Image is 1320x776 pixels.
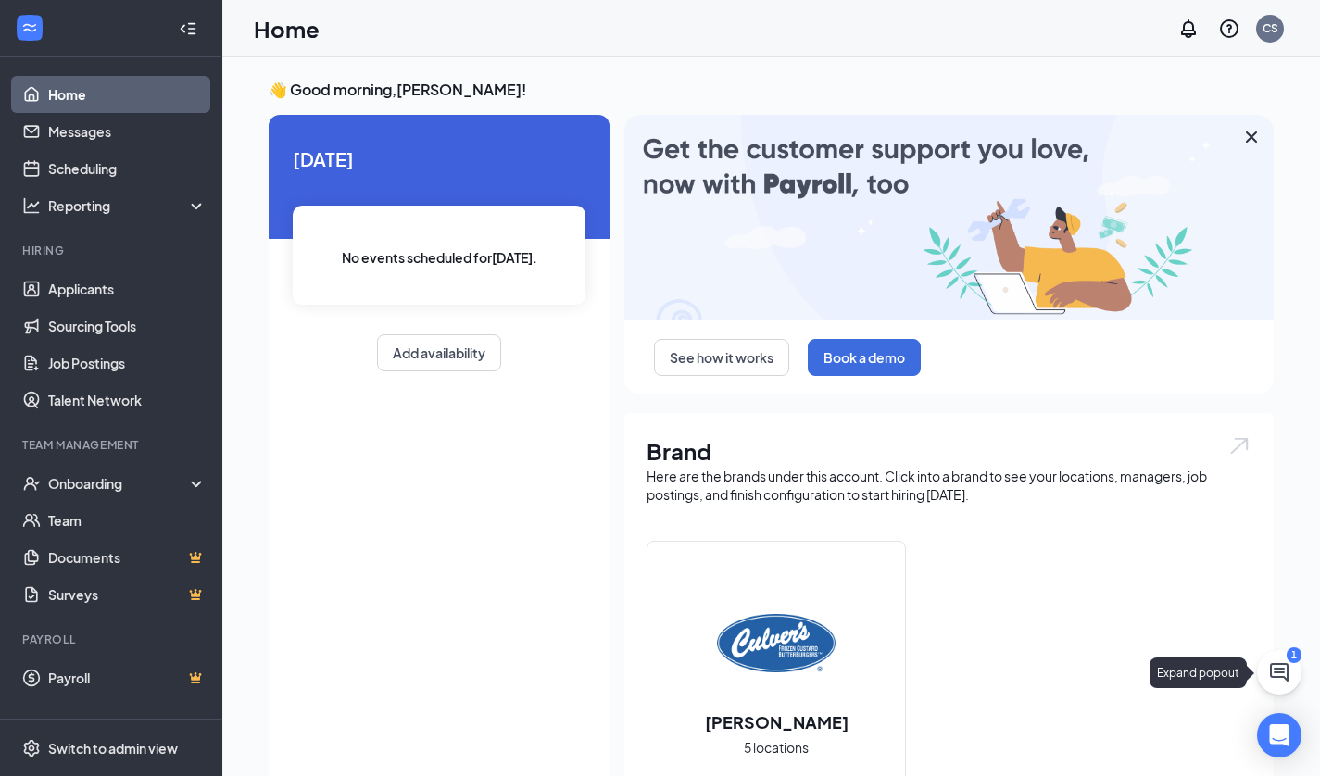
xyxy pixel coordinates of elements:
[48,344,207,382] a: Job Postings
[1227,435,1251,457] img: open.6027fd2a22e1237b5b06.svg
[624,115,1274,320] img: payroll-large.gif
[48,659,207,696] a: PayrollCrown
[48,76,207,113] a: Home
[717,584,836,703] img: Culver's
[22,474,41,493] svg: UserCheck
[647,467,1251,504] div: Here are the brands under this account. Click into a brand to see your locations, managers, job p...
[269,80,1274,100] h3: 👋 Good morning, [PERSON_NAME] !
[254,13,320,44] h1: Home
[342,247,537,268] span: No events scheduled for [DATE] .
[48,150,207,187] a: Scheduling
[22,196,41,215] svg: Analysis
[293,144,585,173] span: [DATE]
[377,334,501,371] button: Add availability
[48,539,207,576] a: DocumentsCrown
[48,502,207,539] a: Team
[20,19,39,37] svg: WorkstreamLogo
[48,474,191,493] div: Onboarding
[1287,647,1301,663] div: 1
[744,737,809,757] span: 5 locations
[1263,20,1278,36] div: CS
[1268,661,1290,683] svg: ChatActive
[48,113,207,150] a: Messages
[647,435,1251,467] h1: Brand
[48,307,207,344] a: Sourcing Tools
[654,339,789,376] button: See how it works
[1218,18,1240,40] svg: QuestionInfo
[48,196,207,215] div: Reporting
[48,382,207,419] a: Talent Network
[1150,657,1247,688] div: Expand popout
[1257,713,1301,757] div: Open Intercom Messenger
[686,710,867,733] h2: [PERSON_NAME]
[1257,650,1301,695] button: ChatActive
[1177,18,1200,40] svg: Notifications
[808,339,921,376] button: Book a demo
[48,739,178,757] div: Switch to admin view
[179,19,197,38] svg: Collapse
[22,437,203,453] div: Team Management
[1240,126,1263,148] svg: Cross
[22,632,203,647] div: Payroll
[22,739,41,757] svg: Settings
[48,270,207,307] a: Applicants
[48,576,207,613] a: SurveysCrown
[22,243,203,258] div: Hiring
